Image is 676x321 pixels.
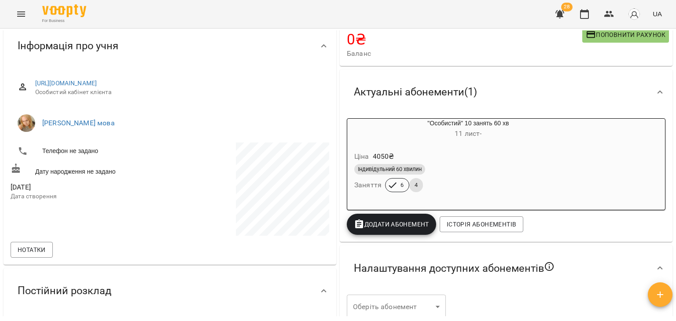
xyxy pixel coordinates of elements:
[347,30,582,48] h4: 0 ₴
[409,181,423,189] span: 4
[347,214,436,235] button: Додати Абонемент
[347,48,582,59] span: Баланс
[455,129,481,138] span: 11 лист -
[649,6,665,22] button: UA
[42,18,86,24] span: For Business
[447,219,516,230] span: Історія абонементів
[653,9,662,18] span: UA
[18,284,111,298] span: Постійний розклад
[354,179,382,191] h6: Заняття
[440,216,523,232] button: Історія абонементів
[4,23,336,69] div: Інформація про учня
[11,182,168,193] span: [DATE]
[582,27,669,43] button: Поповнити рахунок
[42,119,115,127] a: [PERSON_NAME] мова
[561,3,573,11] span: 28
[18,114,35,132] img: Тетяна німецька мова
[11,192,168,201] p: Дата створення
[11,142,168,160] li: Телефон не задано
[628,8,640,20] img: avatar_s.png
[395,181,409,189] span: 6
[9,161,170,178] div: Дату народження не задано
[18,39,118,53] span: Інформація про учня
[544,261,555,272] svg: Якщо не обрано жодного, клієнт зможе побачити всі публічні абонементи
[11,242,53,258] button: Нотатки
[347,295,446,319] div: ​
[4,268,336,314] div: Постійний розклад
[354,219,429,230] span: Додати Абонемент
[354,261,555,275] span: Налаштування доступних абонементів
[586,29,665,40] span: Поповнити рахунок
[35,80,97,87] a: [URL][DOMAIN_NAME]
[373,151,394,162] p: 4050 ₴
[347,119,589,140] div: "Особистий" 10 занять 60 хв
[35,88,322,97] span: Особистий кабінет клієнта
[340,245,672,291] div: Налаштування доступних абонементів
[354,150,369,163] h6: Ціна
[11,4,32,25] button: Menu
[347,119,589,203] button: "Особистий" 10 занять 60 хв11 лист- Ціна4050₴Індивідульний 60 хвилинЗаняття64
[354,165,425,173] span: Індивідульний 60 хвилин
[340,69,672,115] div: Актуальні абонементи(1)
[42,4,86,17] img: Voopty Logo
[18,244,46,255] span: Нотатки
[354,85,477,99] span: Актуальні абонементи ( 1 )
